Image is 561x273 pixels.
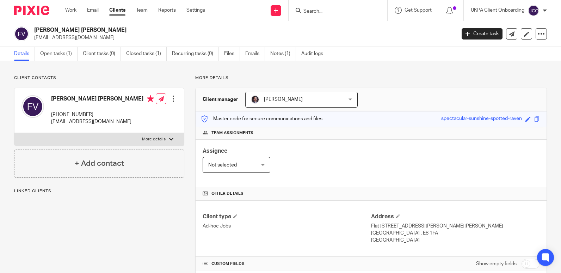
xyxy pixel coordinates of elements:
span: Other details [211,191,243,196]
a: Work [65,7,76,14]
img: Capture.PNG [251,95,259,104]
p: Linked clients [14,188,184,194]
img: Pixie [14,6,49,15]
p: Ad-hoc Jobs [203,223,371,230]
p: [PHONE_NUMBER] [51,111,154,118]
a: Details [14,47,35,61]
a: Clients [109,7,125,14]
a: Settings [186,7,205,14]
p: More details [195,75,547,81]
a: Recurring tasks (0) [172,47,219,61]
a: Closed tasks (1) [126,47,167,61]
a: Emails [245,47,265,61]
h4: + Add contact [75,158,124,169]
a: Notes (1) [270,47,296,61]
h4: [PERSON_NAME] [PERSON_NAME] [51,95,154,104]
p: [EMAIL_ADDRESS][DOMAIN_NAME] [34,34,451,41]
div: spectacular-sunshine-spotted-raven [441,115,522,123]
p: [EMAIL_ADDRESS][DOMAIN_NAME] [51,118,154,125]
h4: Address [371,213,540,220]
a: Team [136,7,148,14]
input: Search [303,8,366,15]
label: Show empty fields [476,260,517,267]
p: Master code for secure communications and files [201,115,322,122]
p: [GEOGRAPHIC_DATA] , E8 1FA [371,230,540,237]
h4: CUSTOM FIELDS [203,261,371,267]
p: Client contacts [14,75,184,81]
i: Primary [147,95,154,102]
span: [PERSON_NAME] [264,97,303,102]
span: Assignee [203,148,227,154]
a: Client tasks (0) [83,47,121,61]
p: UKPA Client Onboarding [471,7,524,14]
a: Email [87,7,99,14]
p: [GEOGRAPHIC_DATA] [371,237,540,244]
a: Audit logs [301,47,328,61]
img: svg%3E [528,5,539,16]
span: Not selected [208,163,237,168]
a: Files [224,47,240,61]
img: svg%3E [14,26,29,41]
h3: Client manager [203,96,238,103]
img: svg%3E [21,95,44,118]
a: Create task [462,28,503,40]
h4: Client type [203,213,371,220]
a: Open tasks (1) [40,47,78,61]
span: Get Support [405,8,432,13]
p: More details [142,136,166,142]
span: Team assignments [211,130,253,136]
h2: [PERSON_NAME] [PERSON_NAME] [34,26,368,34]
p: Flat [STREET_ADDRESS][PERSON_NAME][PERSON_NAME] [371,223,540,230]
a: Reports [158,7,176,14]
